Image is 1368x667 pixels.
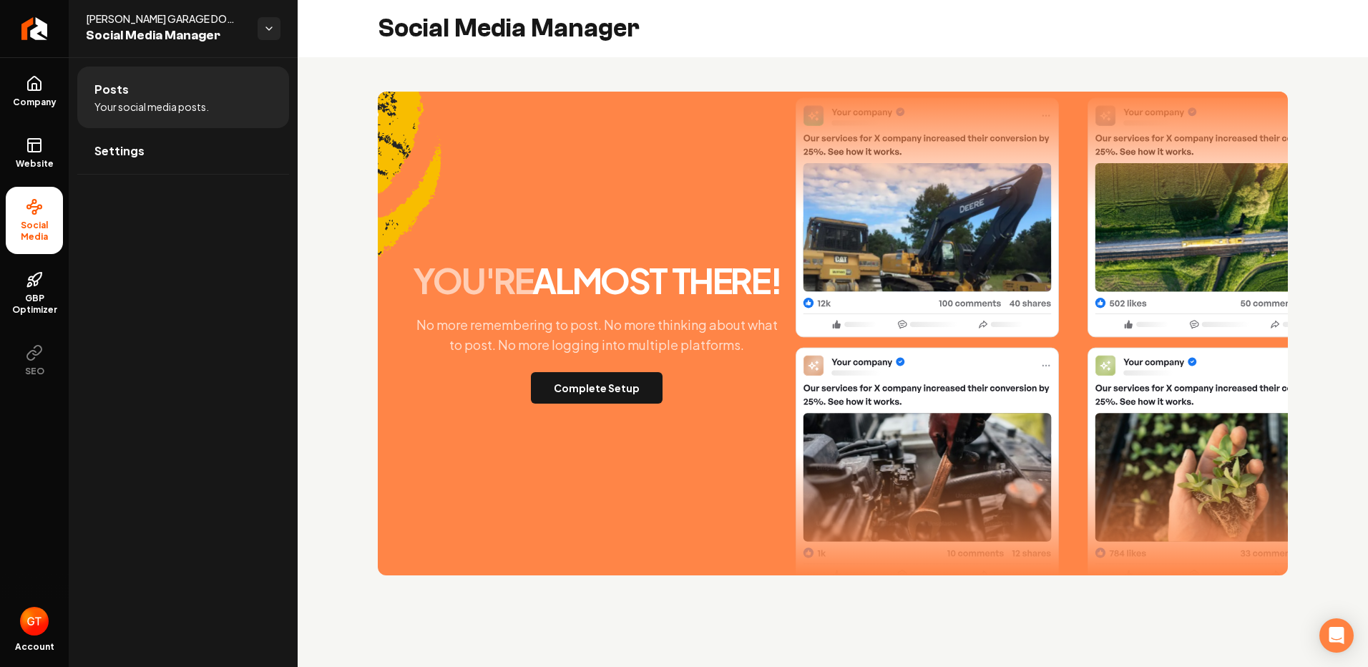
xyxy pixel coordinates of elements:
[86,26,246,46] span: Social Media Manager
[20,607,49,636] button: Open user button
[20,607,49,636] img: Garrett Thompson
[21,17,48,40] img: Rebolt Logo
[404,315,790,355] p: No more remembering to post. No more thinking about what to post. No more logging into multiple p...
[94,99,209,114] span: Your social media posts.
[531,372,663,404] button: Complete Setup
[10,158,59,170] span: Website
[6,333,63,389] button: SEO
[413,263,781,298] h2: almost there!
[6,125,63,181] a: Website
[19,366,50,377] span: SEO
[413,258,533,302] span: you're
[15,641,54,653] span: Account
[1319,618,1354,653] div: Open Intercom Messenger
[1088,98,1351,588] img: Post Two
[7,97,62,108] span: Company
[6,293,63,316] span: GBP Optimizer
[94,142,145,160] span: Settings
[6,220,63,243] span: Social Media
[6,260,63,327] a: GBP Optimizer
[378,14,640,43] h2: Social Media Manager
[94,81,129,98] span: Posts
[796,97,1059,587] img: Post One
[6,64,63,120] a: Company
[378,92,441,298] img: Accent
[77,128,289,174] a: Settings
[86,11,246,26] span: [PERSON_NAME] GARAGE DOOR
